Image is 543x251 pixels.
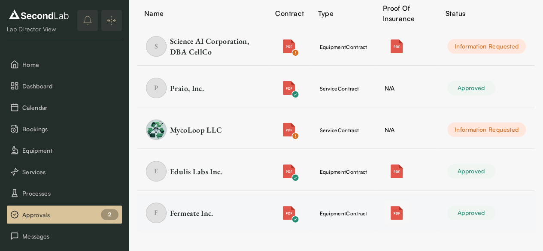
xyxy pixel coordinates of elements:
img: Check icon for pdf [291,215,299,223]
th: Proof Of Insurance [376,3,439,24]
img: Check icon for pdf [291,49,299,57]
div: Edulis Labs Inc. [170,166,222,177]
a: item Praio, Inc. [146,78,260,98]
img: Attachment icon for pdf [282,206,296,220]
div: Approved [447,206,495,220]
span: Dashboard [22,82,118,91]
div: Praio, Inc. [170,83,204,94]
img: profile image [146,119,167,140]
span: Services [22,167,118,176]
img: Attachment icon for pdf [282,164,296,178]
img: Attachment icon for pdf [282,81,296,95]
img: Attachment icon for pdf [390,39,403,53]
button: Approvals [7,206,122,224]
th: Type [311,3,376,24]
span: service Contract [319,85,359,92]
a: item Science AI Corporation, DBA CellCo [146,36,260,57]
span: Processes [22,189,118,198]
div: Information Requested [447,39,526,54]
span: Messages [22,232,118,241]
button: notifications [77,10,98,31]
span: P [146,78,167,98]
button: Bookings [7,120,122,138]
button: Attachment icon for pdfCheck icon for pdf [277,34,301,58]
div: MycoLoop LLC [170,124,222,135]
img: Attachment icon for pdf [390,164,403,178]
div: Fermeate Inc. [170,208,213,218]
button: Expand/Collapse sidebar [101,10,122,31]
img: Check icon for pdf [291,91,299,98]
div: Science AI Corporation, DBA CellCo [170,36,260,57]
img: Attachment icon for pdf [390,206,403,220]
th: Contract [268,3,311,24]
button: Home [7,55,122,73]
div: 2 [101,209,118,220]
span: equipment Contract [319,210,367,217]
img: logo [7,8,71,21]
span: equipment Contract [319,169,367,175]
div: Approved [447,164,495,178]
span: N/A [385,126,395,133]
button: Messages [7,227,122,245]
button: Services [7,163,122,181]
span: Approvals [22,210,118,219]
span: F [146,203,167,223]
span: S [146,36,167,57]
div: Information Requested [447,122,526,137]
div: Approved [447,81,495,95]
span: Bookings [22,124,118,133]
a: item Fermeate Inc. [146,203,260,223]
img: Attachment icon for pdf [282,123,296,136]
span: Home [22,60,118,69]
span: Equipment [22,146,118,155]
span: E [146,161,167,181]
span: equipment Contract [319,44,367,50]
button: Dashboard [7,77,122,95]
a: item MycoLoop LLC [146,119,260,140]
img: Attachment icon for pdf [282,39,296,53]
img: Check icon for pdf [291,174,299,181]
th: Name [137,3,268,24]
button: Processes [7,184,122,202]
span: N/A [385,85,395,92]
div: Lab Director View [7,25,71,33]
img: Check icon for pdf [291,132,299,140]
button: Attachment icon for pdfCheck icon for pdf [277,159,301,183]
button: Attachment icon for pdfCheck icon for pdf [277,118,301,142]
span: service Contract [319,127,359,133]
th: Status [439,3,534,24]
button: Attachment icon for pdfCheck icon for pdf [277,201,301,225]
a: item Edulis Labs Inc. [146,161,260,181]
span: Calendar [22,103,118,112]
button: Equipment [7,141,122,159]
button: Calendar [7,98,122,116]
button: Attachment icon for pdfCheck icon for pdf [277,76,301,100]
